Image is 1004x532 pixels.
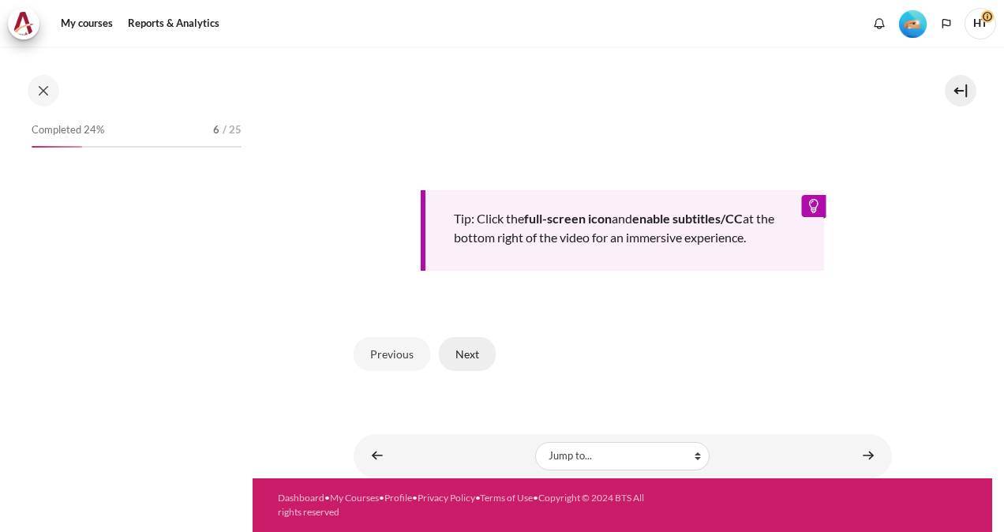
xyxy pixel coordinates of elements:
div: Tip: Click the and at the bottom right of the video for an immersive experience. [421,190,825,271]
div: • • • • • [278,491,648,519]
a: Lesson 3 Summary ► [852,440,884,471]
a: ◄ Lesson 2 STAR Application [362,440,393,471]
span: / 25 [223,122,242,138]
div: Show notification window with no new notifications [867,12,891,36]
a: User menu [965,8,996,39]
a: Level #2 [893,9,933,38]
span: 6 [213,122,219,138]
a: Profile [384,492,412,504]
a: My Courses [330,492,379,504]
button: Previous [354,337,430,370]
button: Next [439,337,496,370]
a: Terms of Use [480,492,533,504]
div: Level #2 [899,9,927,38]
span: HT [965,8,996,39]
a: Privacy Policy [418,492,475,504]
b: enable subtitles/CC [632,211,743,226]
span: Completed 24% [32,122,104,138]
a: Reports & Analytics [122,8,225,39]
a: Architeck Architeck [8,8,47,39]
a: Copyright © 2024 BTS All rights reserved [278,492,644,518]
a: Dashboard [278,492,324,504]
div: 24% [32,146,82,148]
a: My courses [55,8,118,39]
img: Architeck [13,12,35,36]
b: full-screen icon [524,211,612,226]
img: Level #2 [899,10,927,38]
button: Languages [935,12,958,36]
